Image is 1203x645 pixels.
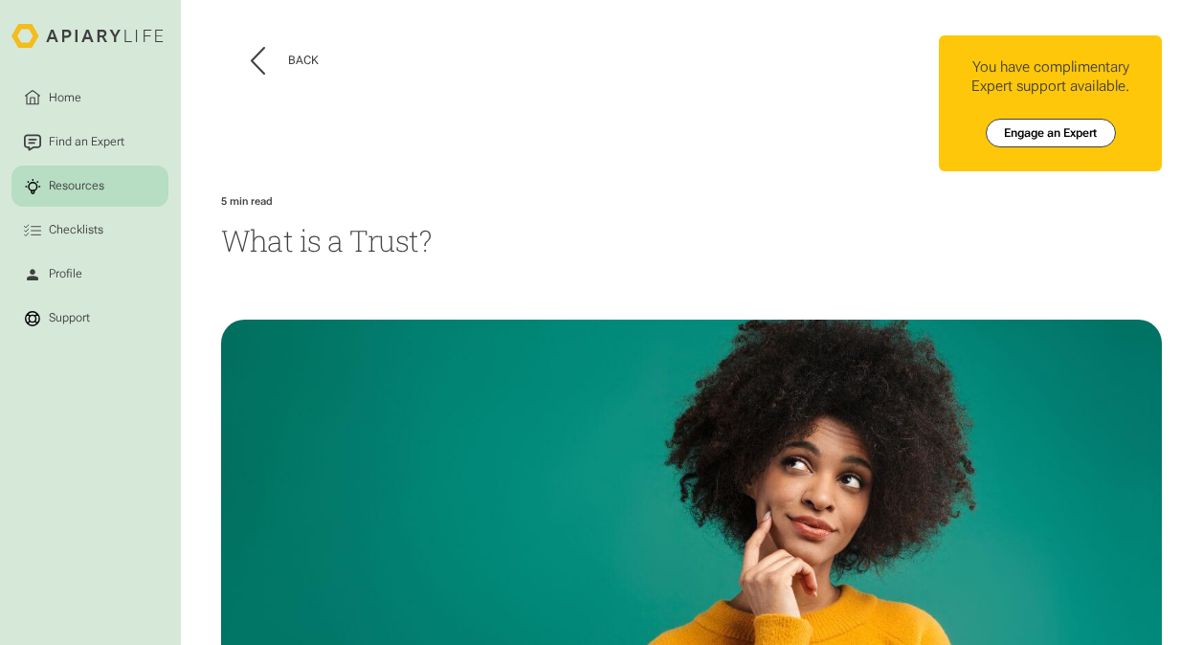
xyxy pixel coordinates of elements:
div: Support [46,310,93,327]
a: Support [11,298,168,339]
div: Home [46,89,84,106]
a: Profile [11,254,168,295]
div: Profile [46,266,85,283]
a: Engage an Expert [986,119,1116,147]
div: Checklists [46,222,106,239]
h1: What is a Trust? [221,221,1162,260]
div: Back [288,54,319,68]
button: Back [251,47,320,75]
div: Resources [46,178,107,195]
div: Find an Expert [46,134,127,151]
a: Checklists [11,210,168,251]
div: 5 min read [221,195,273,208]
a: Find an Expert [11,122,168,163]
a: Home [11,78,168,119]
div: You have complimentary Expert support available. [950,58,1150,95]
a: Resources [11,166,168,207]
